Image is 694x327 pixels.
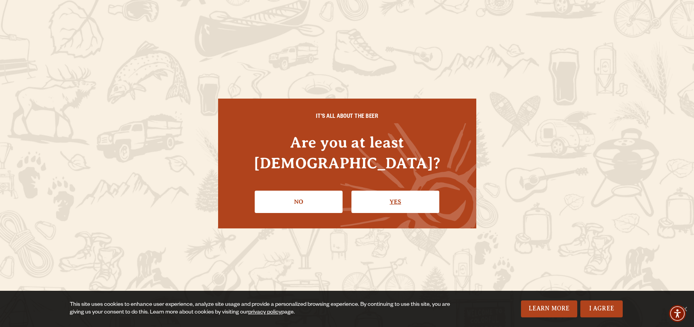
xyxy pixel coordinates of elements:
[351,191,439,213] a: Confirm I'm 21 or older
[234,114,461,121] h6: IT'S ALL ABOUT THE BEER
[248,310,281,316] a: privacy policy
[70,301,463,317] div: This site uses cookies to enhance user experience, analyze site usage and provide a personalized ...
[255,191,343,213] a: No
[580,300,623,317] a: I Agree
[669,305,686,322] div: Accessibility Menu
[234,132,461,173] h4: Are you at least [DEMOGRAPHIC_DATA]?
[521,300,578,317] a: Learn More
